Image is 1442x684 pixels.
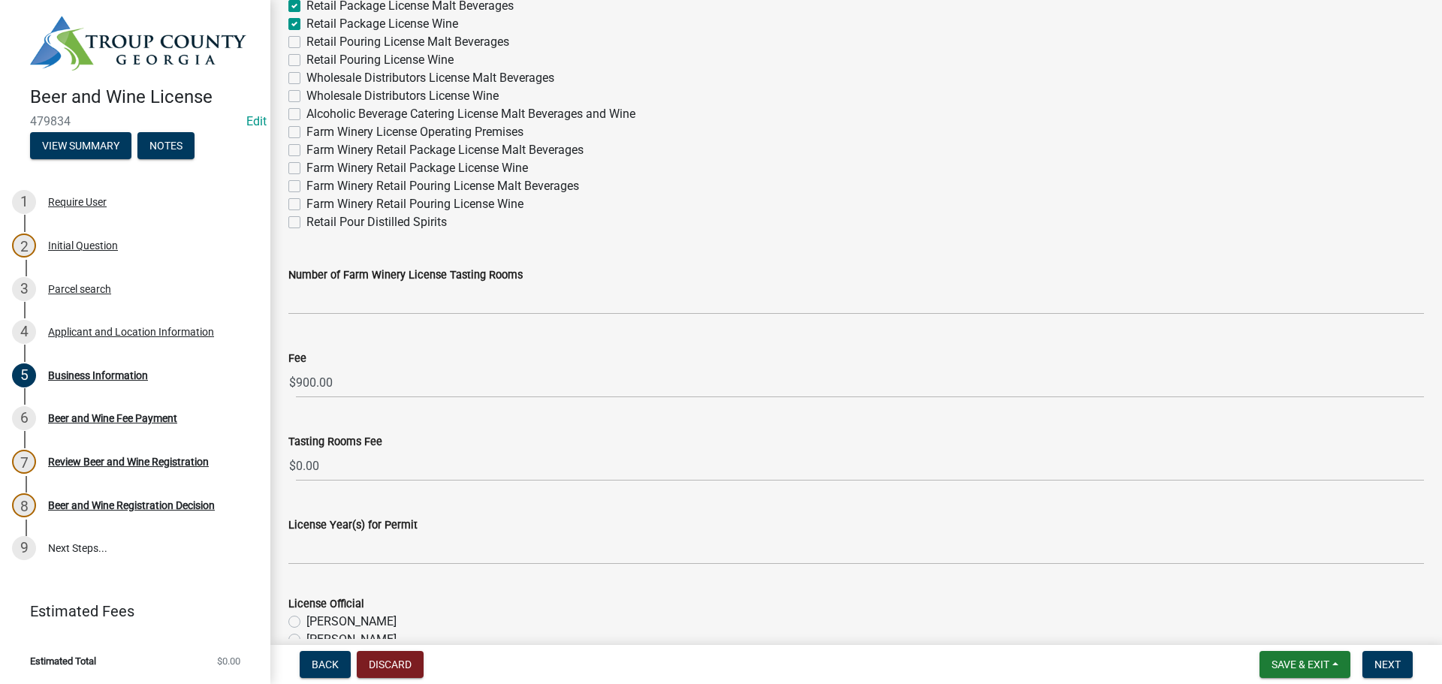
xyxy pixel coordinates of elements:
[300,651,351,678] button: Back
[312,658,339,670] span: Back
[48,457,209,467] div: Review Beer and Wine Registration
[12,320,36,344] div: 4
[30,114,240,128] span: 479834
[246,114,267,128] wm-modal-confirm: Edit Application Number
[288,270,523,281] label: Number of Farm Winery License Tasting Rooms
[1362,651,1413,678] button: Next
[12,190,36,214] div: 1
[306,213,447,231] label: Retail Pour Distilled Spirits
[12,493,36,517] div: 8
[288,367,297,398] span: $
[12,536,36,560] div: 9
[306,15,458,33] label: Retail Package License Wine
[306,87,499,105] label: Wholesale Distributors License Wine
[217,656,240,666] span: $0.00
[288,450,297,481] span: $
[306,105,635,123] label: Alcoholic Beverage Catering License Malt Beverages and Wine
[306,159,528,177] label: Farm Winery Retail Package License Wine
[1272,658,1329,670] span: Save & Exit
[48,197,107,207] div: Require User
[30,140,131,152] wm-modal-confirm: Summary
[306,51,454,69] label: Retail Pouring License Wine
[30,656,96,666] span: Estimated Total
[246,114,267,128] a: Edit
[306,69,554,87] label: Wholesale Distributors License Malt Beverages
[306,33,509,51] label: Retail Pouring License Malt Beverages
[12,406,36,430] div: 6
[306,195,523,213] label: Farm Winery Retail Pouring License Wine
[30,86,258,108] h4: Beer and Wine License
[306,141,584,159] label: Farm Winery Retail Package License Malt Beverages
[48,327,214,337] div: Applicant and Location Information
[306,177,579,195] label: Farm Winery Retail Pouring License Malt Beverages
[48,284,111,294] div: Parcel search
[12,363,36,387] div: 5
[306,123,523,141] label: Farm Winery License Operating Premises
[137,140,195,152] wm-modal-confirm: Notes
[12,277,36,301] div: 3
[288,599,364,610] label: License Official
[12,450,36,474] div: 7
[48,500,215,511] div: Beer and Wine Registration Decision
[357,651,424,678] button: Discard
[288,520,418,531] label: License Year(s) for Permit
[306,631,397,649] label: [PERSON_NAME]
[306,613,397,631] label: [PERSON_NAME]
[48,413,177,423] div: Beer and Wine Fee Payment
[12,234,36,258] div: 2
[30,16,246,71] img: Troup County, Georgia
[12,596,246,626] a: Estimated Fees
[30,132,131,159] button: View Summary
[288,354,306,364] label: Fee
[1374,658,1401,670] span: Next
[48,370,148,381] div: Business Information
[48,240,118,251] div: Initial Question
[137,132,195,159] button: Notes
[288,437,382,447] label: Tasting Rooms Fee
[1259,651,1350,678] button: Save & Exit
